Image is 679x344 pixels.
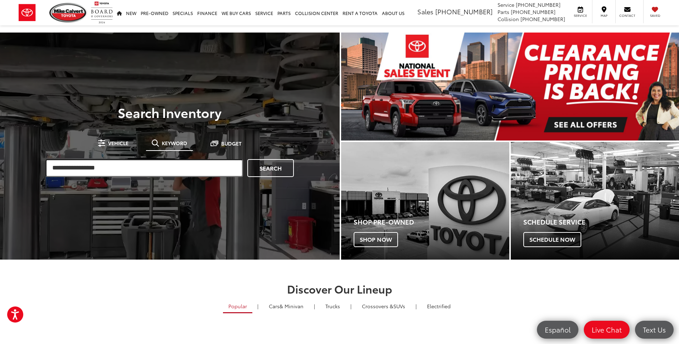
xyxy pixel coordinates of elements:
[596,13,612,18] span: Map
[511,8,556,15] span: [PHONE_NUMBER]
[498,15,519,23] span: Collision
[108,141,128,146] span: Vehicle
[422,300,456,312] a: Electrified
[162,141,187,146] span: Keyword
[247,159,294,177] a: Search
[619,13,635,18] span: Contact
[354,232,398,247] span: Shop Now
[635,321,674,339] a: Text Us
[523,232,581,247] span: Schedule Now
[357,300,411,312] a: SUVs
[417,7,433,16] span: Sales
[647,13,663,18] span: Saved
[537,321,578,339] a: Español
[516,1,561,8] span: [PHONE_NUMBER]
[349,303,353,310] li: |
[49,3,87,23] img: Mike Calvert Toyota
[341,142,509,260] a: Shop Pre-Owned Shop Now
[362,303,393,310] span: Crossovers &
[572,13,588,18] span: Service
[523,218,679,226] h4: Schedule Service
[87,283,592,295] h2: Discover Our Lineup
[223,300,252,313] a: Popular
[511,142,679,260] a: Schedule Service Schedule Now
[435,7,493,16] span: [PHONE_NUMBER]
[498,1,514,8] span: Service
[588,325,625,334] span: Live Chat
[511,142,679,260] div: Toyota
[256,303,260,310] li: |
[541,325,574,334] span: Español
[639,325,669,334] span: Text Us
[280,303,304,310] span: & Minivan
[520,15,565,23] span: [PHONE_NUMBER]
[312,303,317,310] li: |
[30,105,310,119] h3: Search Inventory
[584,321,630,339] a: Live Chat
[498,8,509,15] span: Parts
[263,300,309,312] a: Cars
[414,303,418,310] li: |
[341,142,509,260] div: Toyota
[221,141,242,146] span: Budget
[320,300,345,312] a: Trucks
[354,218,509,226] h4: Shop Pre-Owned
